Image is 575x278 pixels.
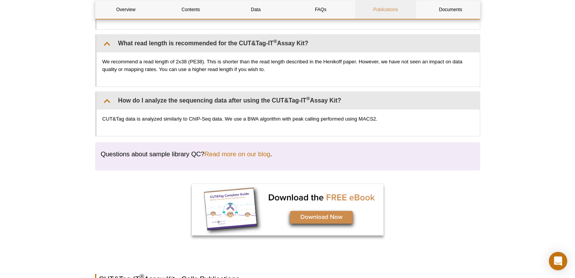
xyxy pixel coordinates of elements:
p: CUT&Tag data is analyzed similarly to ChIP-Seq data. We use a BWA algorithm with peak calling per... [102,115,474,123]
summary: How do I analyze the sequencing data after using the CUT&Tag-IT®Assay Kit? [97,92,480,109]
a: Documents [420,0,481,19]
a: Overview [96,0,157,19]
sup: ® [306,96,310,101]
a: Publications [355,0,416,19]
div: Open Intercom Messenger [549,252,567,270]
a: Contents [160,0,221,19]
a: Data [225,0,286,19]
img: Free CUT&Tag eBook [192,184,384,235]
a: FAQs [290,0,351,19]
summary: What read length is recommended for the CUT&Tag-IT®Assay Kit? [97,35,480,52]
h3: Questions about sample library QC? . [101,150,474,159]
a: Read more on our blog [204,150,270,159]
p: We recommend a read length of 2x38 (PE38). This is shorter than the read length described in the ... [102,58,474,73]
sup: ® [273,38,277,44]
